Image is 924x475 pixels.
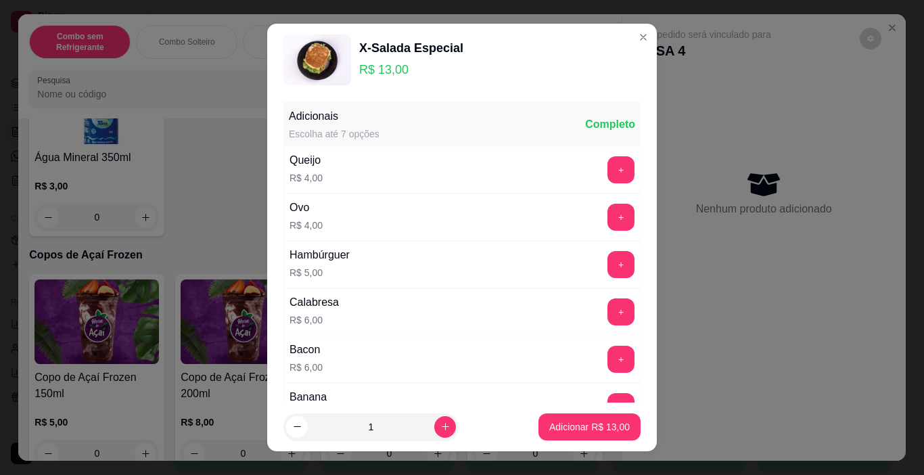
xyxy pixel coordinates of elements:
[607,156,634,183] button: add
[290,266,350,279] p: R$ 5,00
[585,116,635,133] div: Completo
[290,389,327,405] div: Banana
[289,108,379,125] div: Adicionais
[607,204,634,231] button: add
[290,361,323,374] p: R$ 6,00
[359,39,463,58] div: X-Salada Especial
[289,127,379,141] div: Escolha até 7 opções
[607,251,634,278] button: add
[290,247,350,263] div: Hambúrguer
[632,26,654,48] button: Close
[283,35,351,85] img: product-image
[607,346,634,373] button: add
[359,60,463,79] p: R$ 13,00
[290,313,339,327] p: R$ 6,00
[607,393,634,420] button: add
[434,416,456,438] button: increase-product-quantity
[290,152,323,168] div: Queijo
[549,420,630,434] p: Adicionar R$ 13,00
[538,413,641,440] button: Adicionar R$ 13,00
[607,298,634,325] button: add
[290,219,323,232] p: R$ 4,00
[290,200,323,216] div: Ovo
[290,171,323,185] p: R$ 4,00
[290,294,339,311] div: Calabresa
[286,416,308,438] button: decrease-product-quantity
[290,342,323,358] div: Bacon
